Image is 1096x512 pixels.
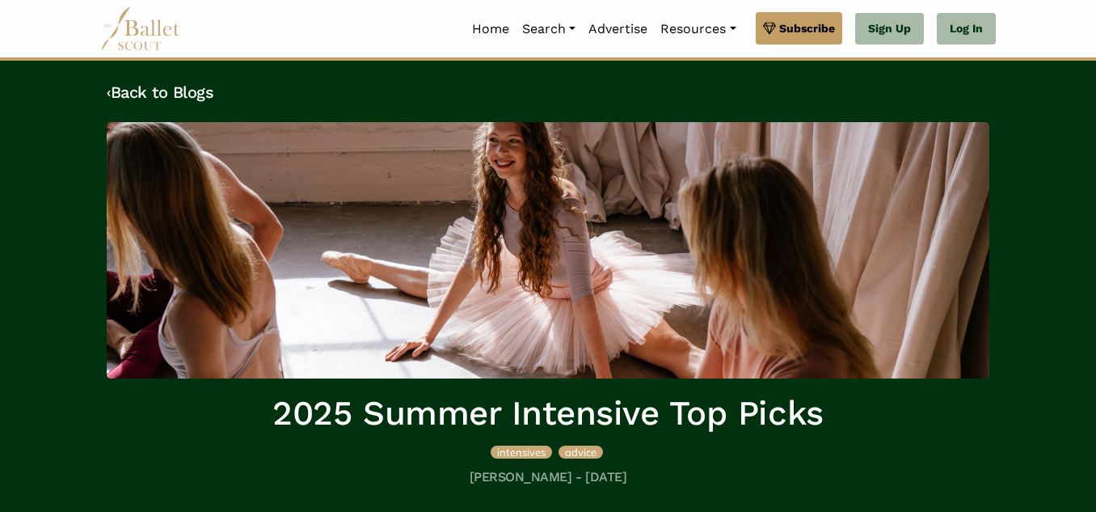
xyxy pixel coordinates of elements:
span: Subscribe [779,19,835,37]
a: Sign Up [855,13,924,45]
a: intensives [491,443,555,459]
a: advice [559,443,603,459]
a: Subscribe [756,12,842,44]
h1: 2025 Summer Intensive Top Picks [107,391,989,436]
a: Home [466,12,516,46]
a: Search [516,12,582,46]
span: intensives [497,446,546,459]
a: Advertise [582,12,654,46]
span: advice [565,446,596,459]
img: header_image.img [107,122,989,379]
a: ‹Back to Blogs [107,83,213,102]
a: Log In [937,13,996,45]
a: Resources [654,12,742,46]
code: ‹ [107,82,111,102]
img: gem.svg [763,19,776,37]
h5: [PERSON_NAME] - [DATE] [107,469,989,486]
